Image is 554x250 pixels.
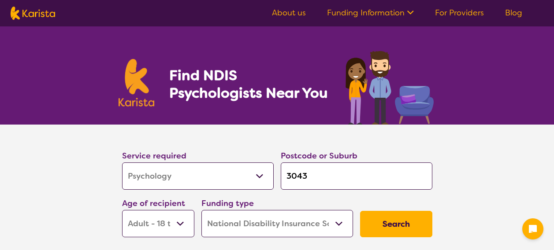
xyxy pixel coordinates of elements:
a: Blog [505,7,522,18]
label: Funding type [201,198,254,209]
img: Karista logo [11,7,55,20]
button: Search [360,211,432,237]
a: For Providers [435,7,484,18]
h1: Find NDIS Psychologists Near You [169,66,332,102]
a: About us [272,7,306,18]
input: Type [281,162,432,190]
label: Age of recipient [122,198,185,209]
a: Funding Information [327,7,414,18]
img: psychology [342,48,436,125]
img: Karista logo [119,59,155,107]
label: Postcode or Suburb [281,151,357,161]
label: Service required [122,151,186,161]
